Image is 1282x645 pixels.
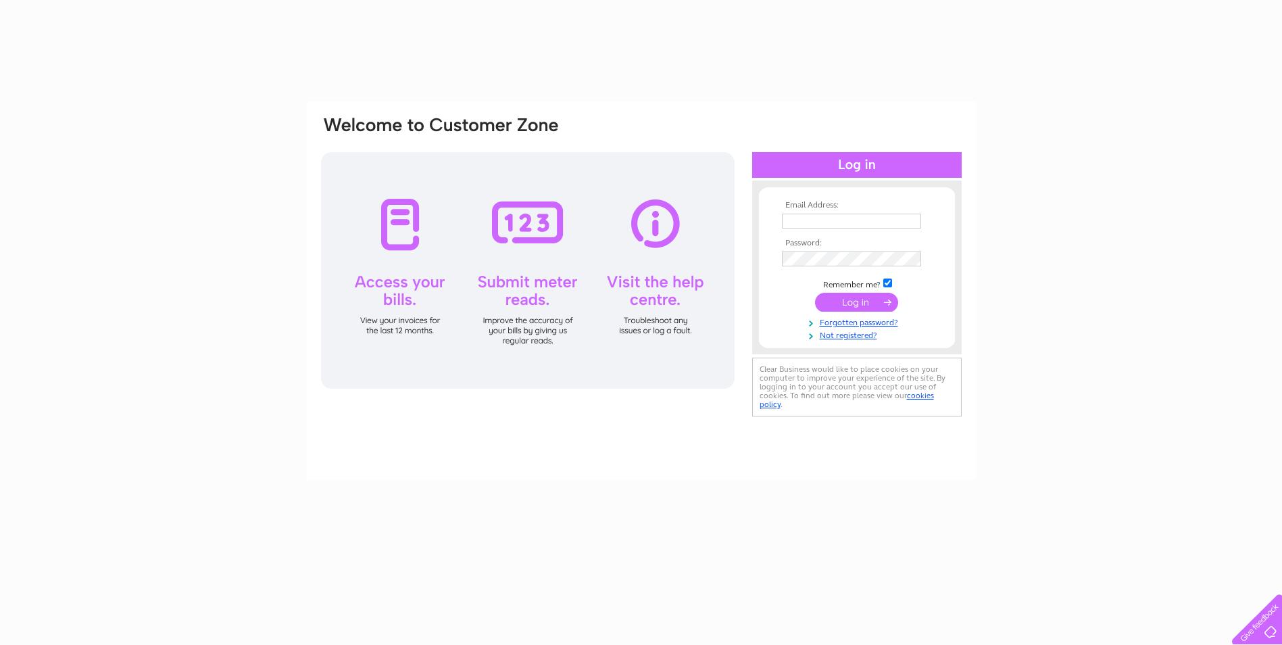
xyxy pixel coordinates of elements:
[782,328,935,341] a: Not registered?
[779,239,935,248] th: Password:
[815,293,898,312] input: Submit
[752,358,962,416] div: Clear Business would like to place cookies on your computer to improve your experience of the sit...
[779,201,935,210] th: Email Address:
[782,315,935,328] a: Forgotten password?
[779,277,935,290] td: Remember me?
[760,391,934,409] a: cookies policy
